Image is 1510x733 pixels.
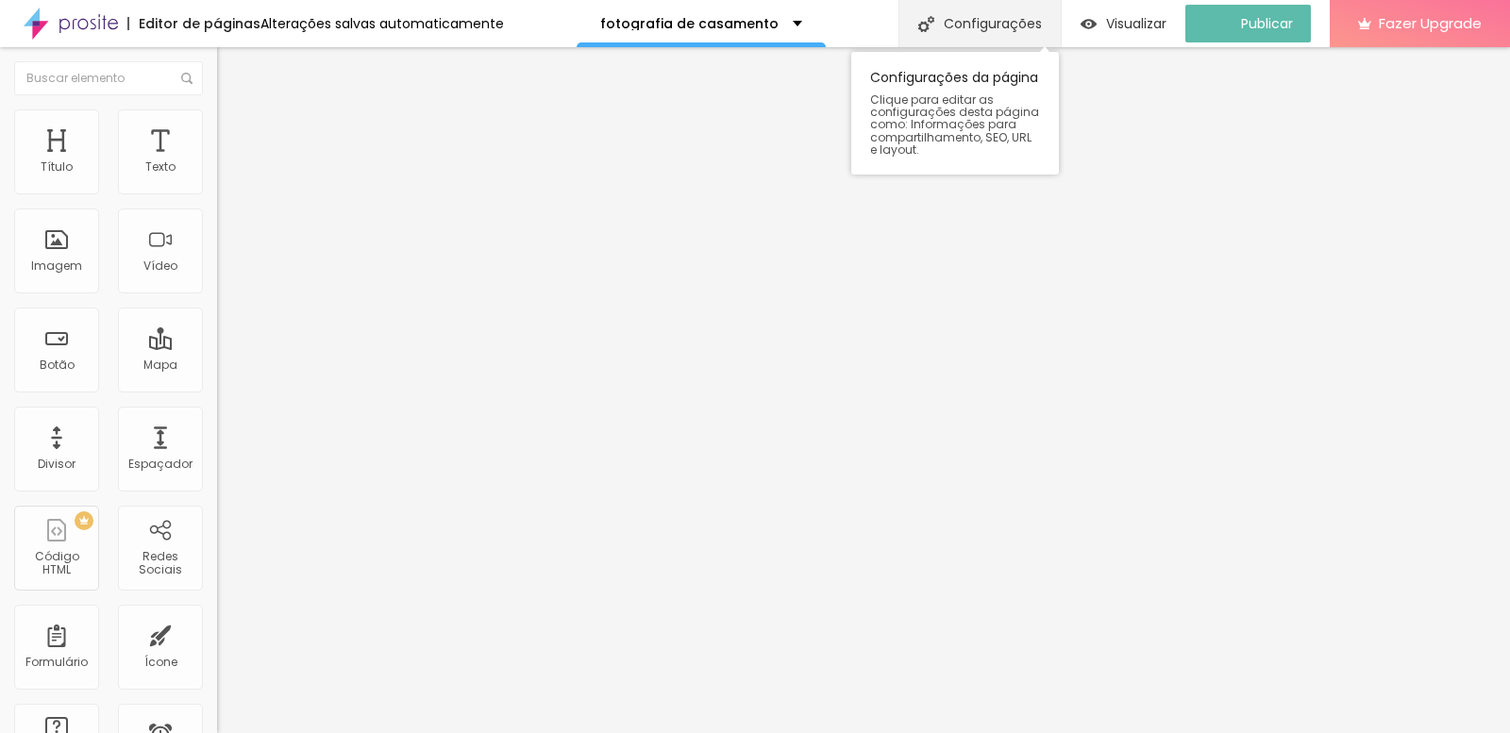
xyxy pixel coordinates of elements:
button: Publicar [1185,5,1311,42]
div: Vídeo [143,259,177,273]
div: Divisor [38,458,75,471]
div: Alterações salvas automaticamente [260,17,504,30]
div: Texto [145,160,176,174]
button: Visualizar [1062,5,1185,42]
div: Configurações da página [851,52,1059,175]
div: Título [41,160,73,174]
img: Icone [918,16,934,32]
span: Visualizar [1106,16,1166,31]
p: fotografia de casamento [600,17,779,30]
div: Ícone [144,656,177,669]
div: Editor de páginas [127,17,260,30]
div: Botão [40,358,75,372]
div: Código HTML [19,550,93,577]
span: Publicar [1241,16,1293,31]
div: Imagem [31,259,82,273]
span: Fazer Upgrade [1379,15,1482,31]
input: Buscar elemento [14,61,203,95]
div: Redes Sociais [123,550,197,577]
div: Espaçador [128,458,193,471]
img: view-1.svg [1081,16,1097,32]
img: Icone [181,73,193,84]
span: Clique para editar as configurações desta página como: Informações para compartilhamento, SEO, UR... [870,93,1040,156]
div: Formulário [25,656,88,669]
div: Mapa [143,358,177,372]
iframe: Editor [217,47,1510,733]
